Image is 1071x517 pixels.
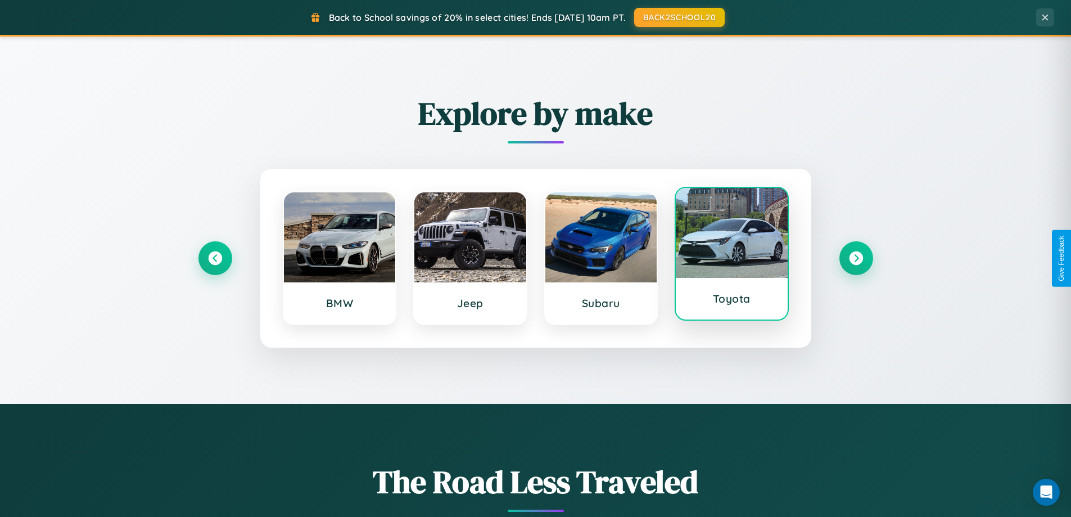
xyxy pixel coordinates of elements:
h3: BMW [295,296,385,310]
h2: Explore by make [198,92,873,135]
div: Give Feedback [1058,236,1065,281]
span: Back to School savings of 20% in select cities! Ends [DATE] 10am PT. [329,12,626,23]
h3: Toyota [687,292,776,305]
div: Open Intercom Messenger [1033,479,1060,506]
button: BACK2SCHOOL20 [634,8,725,27]
h3: Subaru [557,296,646,310]
h1: The Road Less Traveled [198,460,873,503]
h3: Jeep [426,296,515,310]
